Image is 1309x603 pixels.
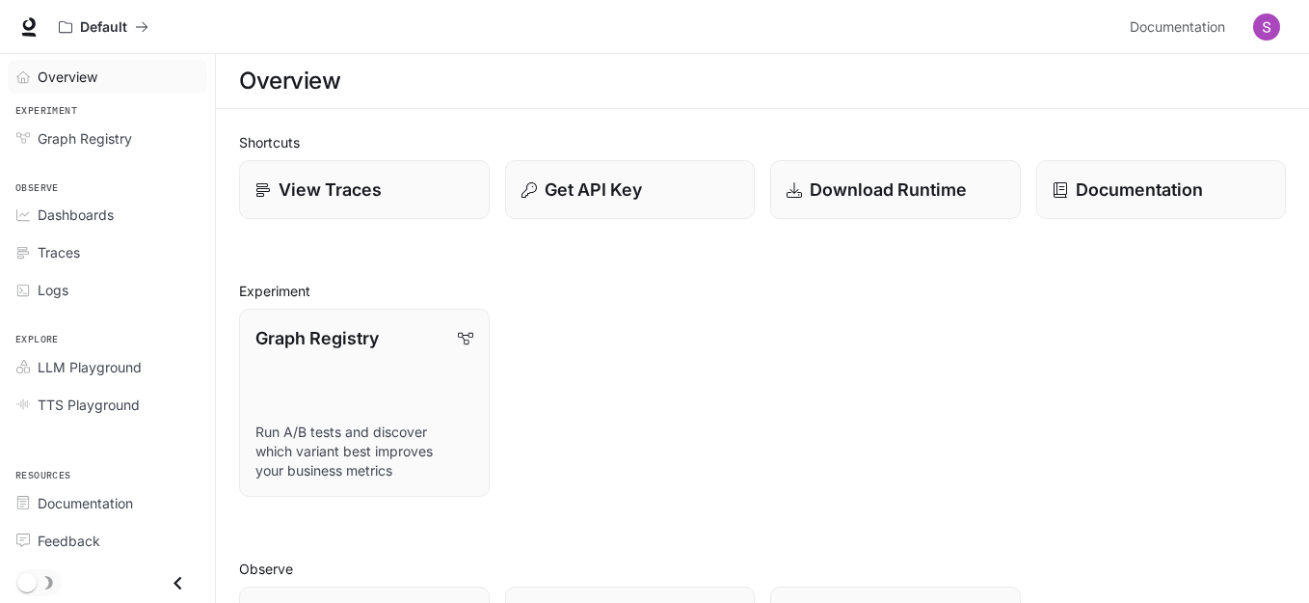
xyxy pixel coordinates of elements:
a: View Traces [239,160,490,219]
a: Download Runtime [770,160,1021,219]
a: Graph Registry [8,122,207,155]
h2: Experiment [239,281,1286,301]
a: TTS Playground [8,388,207,422]
p: Run A/B tests and discover which variant best improves your business metrics [255,423,473,480]
h1: Overview [239,62,340,100]
button: Close drawer [156,563,200,603]
span: Documentation [38,493,133,513]
a: Traces [8,235,207,269]
span: Graph Registry [38,128,132,149]
span: Traces [38,242,80,262]
span: Documentation [1130,15,1225,40]
a: Documentation [1036,160,1287,219]
a: Logs [8,273,207,307]
a: Documentation [1122,8,1240,46]
span: Feedback [38,531,100,551]
button: Get API Key [505,160,756,219]
h2: Observe [239,559,1286,579]
button: All workspaces [50,8,157,46]
button: User avatar [1247,8,1286,46]
a: Feedback [8,524,207,558]
span: Overview [38,67,97,87]
span: TTS Playground [38,395,140,415]
span: Logs [38,280,68,300]
span: LLM Playground [38,357,142,377]
img: User avatar [1253,14,1280,41]
p: Default [80,19,127,36]
a: Documentation [8,486,207,520]
a: Dashboards [8,198,207,232]
a: Overview [8,60,207,94]
span: Dark mode toggle [17,571,37,592]
p: View Traces [279,177,382,203]
p: Documentation [1076,177,1203,203]
h2: Shortcuts [239,132,1286,152]
p: Graph Registry [255,325,379,351]
span: Dashboards [38,205,114,225]
a: LLM Playground [8,350,207,384]
p: Download Runtime [810,177,967,203]
p: Get API Key [545,177,642,203]
a: Graph RegistryRun A/B tests and discover which variant best improves your business metrics [239,309,490,497]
